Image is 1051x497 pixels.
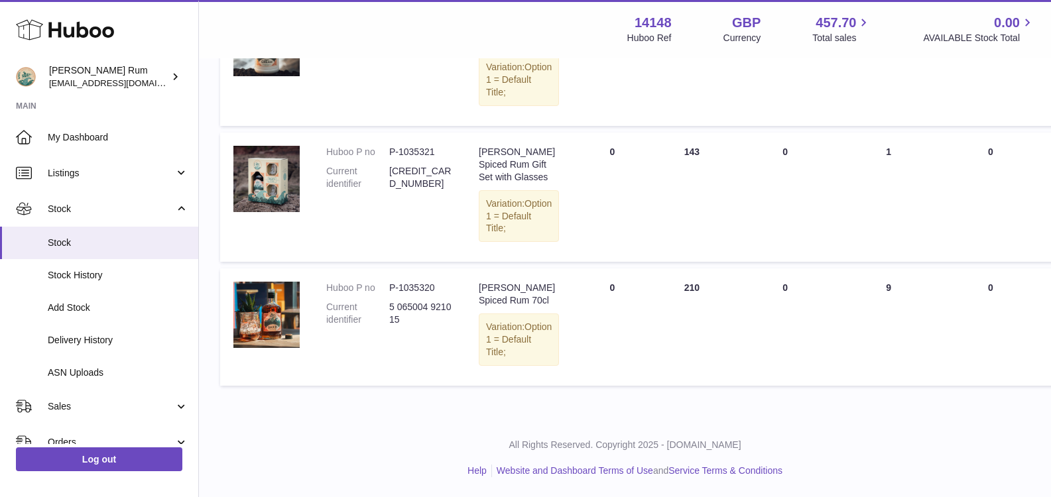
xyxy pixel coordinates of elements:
[48,302,188,314] span: Add Stock
[326,282,389,294] dt: Huboo P no
[48,203,174,215] span: Stock
[816,14,856,32] span: 457.70
[652,133,731,262] td: 143
[48,167,174,180] span: Listings
[389,282,452,294] dd: P-1035320
[49,78,195,88] span: [EMAIL_ADDRESS][DOMAIN_NAME]
[988,282,993,293] span: 0
[389,301,452,326] dd: 5 065004 921015
[652,268,731,385] td: 210
[479,146,559,184] div: [PERSON_NAME] Spiced Rum Gift Set with Glasses
[16,447,182,471] a: Log out
[839,133,938,262] td: 1
[48,237,188,249] span: Stock
[479,190,559,243] div: Variation:
[988,146,993,157] span: 0
[668,465,782,476] a: Service Terms & Conditions
[839,268,938,385] td: 9
[486,321,552,357] span: Option 1 = Default Title;
[479,54,559,106] div: Variation:
[479,282,559,307] div: [PERSON_NAME] Spiced Rum 70cl
[994,14,1020,32] span: 0.00
[812,14,871,44] a: 457.70 Total sales
[48,436,174,449] span: Orders
[572,268,652,385] td: 0
[233,282,300,348] img: product image
[486,198,552,234] span: Option 1 = Default Title;
[635,14,672,32] strong: 14148
[467,465,487,476] a: Help
[210,439,1040,451] p: All Rights Reserved. Copyright 2025 - [DOMAIN_NAME]
[48,269,188,282] span: Stock History
[812,32,871,44] span: Total sales
[389,146,452,158] dd: P-1035321
[486,62,552,97] span: Option 1 = Default Title;
[326,165,389,190] dt: Current identifier
[233,146,300,212] img: product image
[48,131,188,144] span: My Dashboard
[731,133,839,262] td: 0
[479,313,559,366] div: Variation:
[723,32,761,44] div: Currency
[48,334,188,347] span: Delivery History
[48,366,188,379] span: ASN Uploads
[923,14,1035,44] a: 0.00 AVAILABLE Stock Total
[326,146,389,158] dt: Huboo P no
[731,268,839,385] td: 0
[326,301,389,326] dt: Current identifier
[923,32,1035,44] span: AVAILABLE Stock Total
[497,465,653,476] a: Website and Dashboard Terms of Use
[16,67,36,87] img: mail@bartirum.wales
[49,64,168,89] div: [PERSON_NAME] Rum
[389,165,452,190] dd: [CREDIT_CARD_NUMBER]
[492,465,782,477] li: and
[48,400,174,413] span: Sales
[572,133,652,262] td: 0
[627,32,672,44] div: Huboo Ref
[732,14,761,32] strong: GBP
